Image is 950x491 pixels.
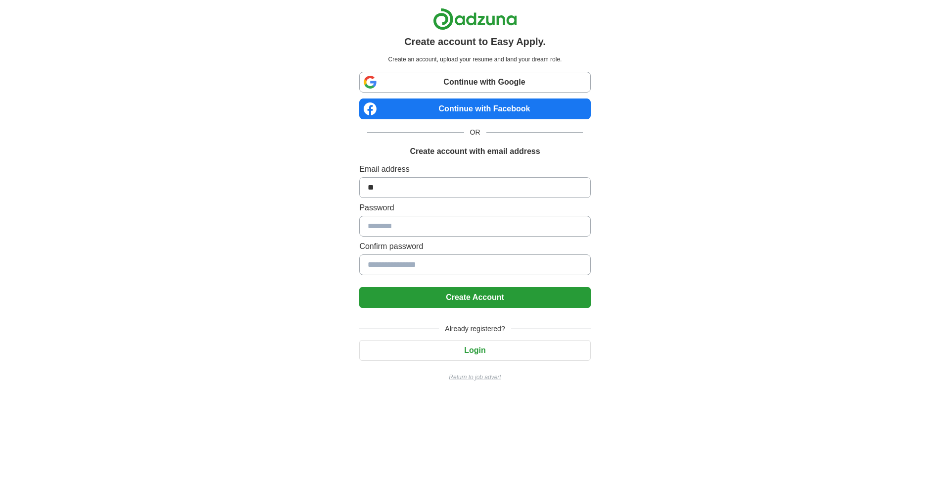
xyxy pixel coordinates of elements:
a: Return to job advert [359,373,590,382]
span: OR [464,127,486,138]
label: Email address [359,163,590,175]
h1: Create account with email address [410,146,540,157]
a: Login [359,346,590,354]
label: Password [359,202,590,214]
a: Continue with Facebook [359,98,590,119]
img: Adzuna logo [433,8,517,30]
p: Create an account, upload your resume and land your dream role. [361,55,588,64]
button: Create Account [359,287,590,308]
a: Continue with Google [359,72,590,93]
button: Login [359,340,590,361]
h1: Create account to Easy Apply. [404,34,546,49]
label: Confirm password [359,241,590,252]
span: Already registered? [439,324,511,334]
